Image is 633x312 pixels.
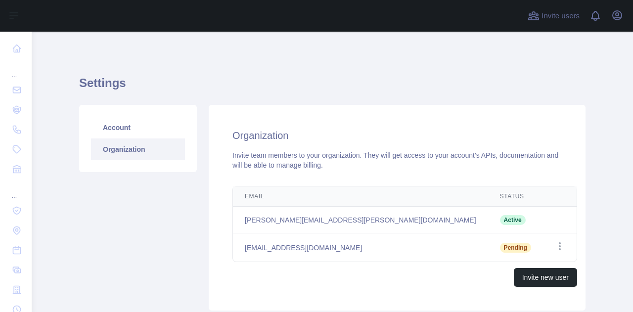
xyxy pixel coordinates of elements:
[233,233,488,262] td: [EMAIL_ADDRESS][DOMAIN_NAME]
[488,186,543,207] th: Status
[233,186,488,207] th: Email
[8,59,24,79] div: ...
[514,268,577,287] button: Invite new user
[500,215,526,225] span: Active
[91,117,185,138] a: Account
[8,180,24,200] div: ...
[233,207,488,233] td: [PERSON_NAME][EMAIL_ADDRESS][PERSON_NAME][DOMAIN_NAME]
[79,75,586,99] h1: Settings
[232,150,562,170] div: Invite team members to your organization. They will get access to your account's APIs, documentat...
[232,129,562,142] h2: Organization
[542,10,580,22] span: Invite users
[91,138,185,160] a: Organization
[526,8,582,24] button: Invite users
[500,243,531,253] span: Pending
